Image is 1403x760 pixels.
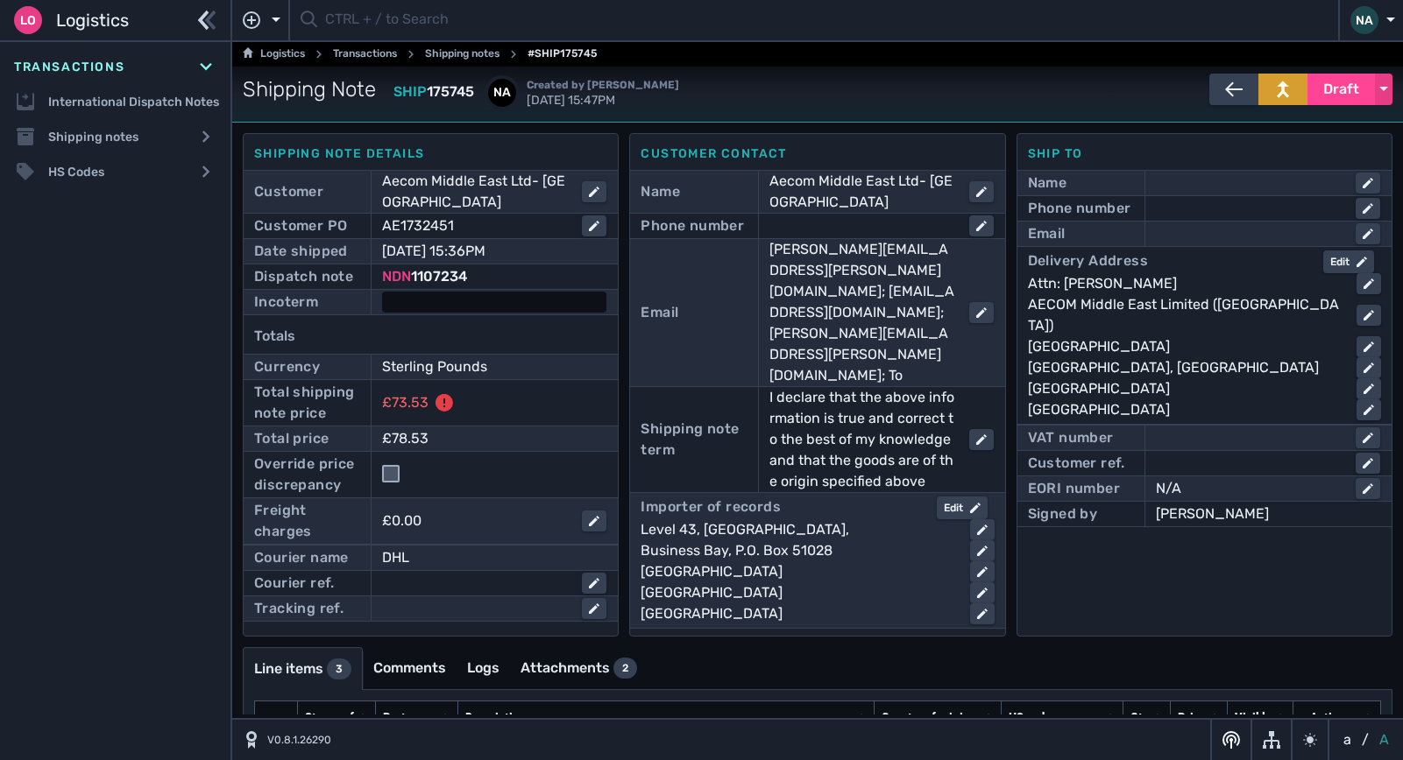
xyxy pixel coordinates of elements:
[1028,336,1343,357] div: [GEOGRAPHIC_DATA]
[425,44,500,65] a: Shipping notes
[641,561,955,582] div: [GEOGRAPHIC_DATA]
[1340,729,1355,750] button: a
[382,171,568,213] div: Aecom Middle East Ltd- [GEOGRAPHIC_DATA]
[327,658,351,679] div: 3
[488,79,516,107] div: NA
[641,519,955,540] div: Level 43, [GEOGRAPHIC_DATA],
[383,708,436,728] div: Part no.
[937,496,988,519] button: Edit
[1028,294,1343,336] div: AECOM Middle East Limited ([GEOGRAPHIC_DATA])
[382,547,606,568] div: DHL
[1178,708,1206,728] div: Price
[1028,172,1067,194] div: Name
[411,268,467,285] span: 1107234
[1235,708,1272,728] div: Visible
[427,83,474,100] span: 175745
[1300,708,1359,728] div: Actions
[1156,478,1342,499] div: N/A
[527,79,679,91] span: Created by [PERSON_NAME]
[769,387,955,492] div: I declare that the above information is true and correct to the best of my knowledge and that the...
[243,74,376,105] span: Shipping Note
[457,647,510,689] a: Logs
[382,510,568,531] div: £0.00
[325,4,1328,38] input: CTRL + / to Search
[528,44,597,65] span: #SHIP175745
[641,496,781,519] div: Importer of records
[382,392,429,413] div: £73.53
[641,302,678,323] div: Email
[382,215,568,236] div: AE1732451
[1376,729,1392,750] button: A
[527,77,679,108] span: [DATE] 15:47PM
[267,732,331,748] span: V0.8.1.26290
[14,58,124,76] span: Transactions
[254,215,347,236] div: Customer PO
[333,44,397,65] a: Transactions
[254,573,335,594] div: Courier ref.
[363,647,457,689] a: Comments
[254,266,353,287] div: Dispatch note
[1009,708,1102,728] div: HS code
[254,292,318,313] div: Incoterm
[254,319,607,354] div: Totals
[382,356,582,377] div: Sterling Pounds
[1028,357,1343,378] div: [GEOGRAPHIC_DATA], [GEOGRAPHIC_DATA]
[1028,198,1131,219] div: Phone number
[465,708,853,728] div: Description
[1028,503,1098,524] div: Signed by
[1307,74,1375,105] button: Draft
[254,382,360,424] div: Total shipping note price
[641,419,747,461] div: Shipping note term
[1028,478,1120,499] div: EORI number
[613,658,637,679] div: 2
[56,7,129,33] span: Logistics
[1028,427,1114,448] div: VAT number
[1323,79,1359,100] span: Draft
[944,500,981,516] div: Edit
[641,215,744,236] div: Phone number
[254,241,348,262] div: Date shipped
[1028,273,1343,294] div: Attn: [PERSON_NAME]
[641,603,955,624] div: [GEOGRAPHIC_DATA]
[382,241,582,262] div: [DATE] 15:36PM
[1028,250,1148,273] div: Delivery Address
[305,708,354,728] div: Storm ref
[1350,6,1378,34] div: NA
[1028,144,1381,163] div: Ship to
[1028,399,1343,420] div: [GEOGRAPHIC_DATA]
[641,181,680,202] div: Name
[254,500,360,542] div: Freight charges
[244,648,362,690] a: Line items3
[1156,503,1380,524] div: [PERSON_NAME]
[382,268,411,285] span: NDN
[769,239,955,386] div: [PERSON_NAME][EMAIL_ADDRESS][PERSON_NAME][DOMAIN_NAME]; [EMAIL_ADDRESS][DOMAIN_NAME]; [PERSON_NAM...
[14,6,42,34] div: Lo
[1130,708,1149,728] div: Qty
[243,44,305,65] a: Logistics
[1323,250,1374,273] button: Edit
[1028,453,1125,474] div: Customer ref.
[1330,254,1367,270] div: Edit
[382,428,582,449] div: £78.53
[641,144,994,163] div: Customer contact
[641,582,955,603] div: [GEOGRAPHIC_DATA]
[393,83,427,100] span: SHIP
[254,598,344,619] div: Tracking ref.
[641,540,955,561] div: Business Bay, P.O. Box 51028
[510,647,648,689] a: Attachments2
[769,171,955,213] div: Aecom Middle East Ltd- [GEOGRAPHIC_DATA]
[254,547,349,568] div: Courier name
[1362,729,1369,750] span: /
[254,181,323,202] div: Customer
[1028,223,1066,244] div: Email
[1028,378,1343,399] div: [GEOGRAPHIC_DATA]
[882,708,980,728] div: Country of origin
[254,428,329,449] div: Total price
[254,454,360,496] div: Override price discrepancy
[254,144,607,163] div: Shipping note details
[254,356,320,377] div: Currency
